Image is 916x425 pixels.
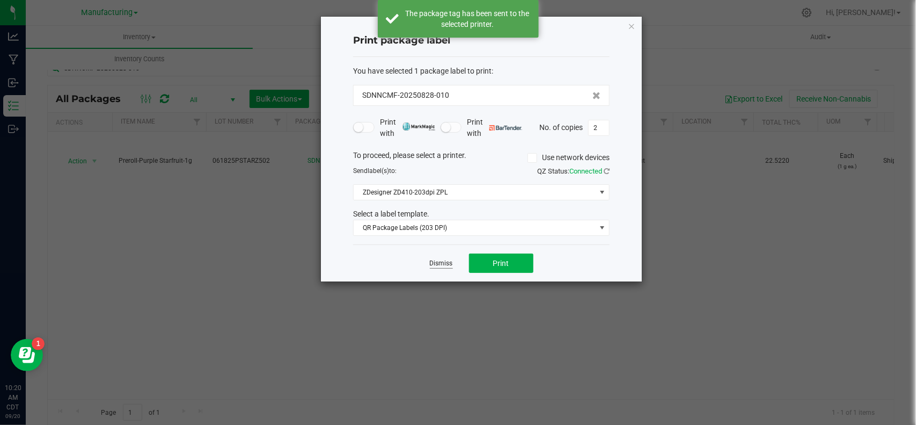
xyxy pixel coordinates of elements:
div: The package tag has been sent to the selected printer. [405,8,531,30]
span: Print with [380,117,435,139]
span: Print [493,259,509,268]
label: Use network devices [527,152,610,163]
span: Connected [569,167,602,175]
div: To proceed, please select a printer. [345,150,618,166]
img: bartender.png [489,125,522,131]
span: label(s) [368,167,389,175]
iframe: Resource center [11,339,43,371]
span: ZDesigner ZD410-203dpi ZPL [354,185,596,200]
img: mark_magic_cybra.png [402,123,435,131]
span: No. of copies [539,123,583,131]
button: Print [469,254,533,273]
h4: Print package label [353,34,610,48]
span: Send to: [353,167,397,175]
span: SDNNCMF-20250828-010 [362,90,449,101]
span: QZ Status: [537,167,610,175]
span: You have selected 1 package label to print [353,67,492,75]
span: QR Package Labels (203 DPI) [354,220,596,235]
iframe: Resource center unread badge [32,337,45,350]
span: Print with [467,117,522,139]
div: : [353,66,610,77]
div: Select a label template. [345,208,618,220]
a: Dismiss [430,259,453,268]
